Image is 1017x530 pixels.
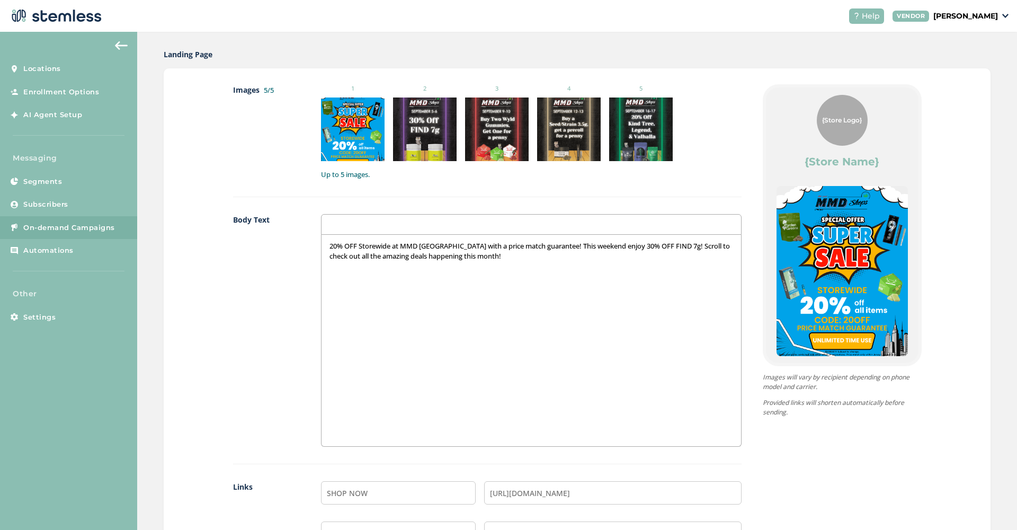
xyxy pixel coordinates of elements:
[8,5,102,26] img: logo-dark-0685b13c.svg
[321,170,741,180] label: Up to 5 images.
[321,98,385,161] img: uylE8ZrthdAAAAABJRU5ErkJggg==
[834,363,850,378] button: Item 2
[763,398,922,417] p: Provided links will shorten automatically before sending.
[23,223,115,233] span: On-demand Campaigns
[321,84,385,93] small: 1
[23,87,99,98] span: Enrollment Options
[763,373,922,392] p: Images will vary by recipient depending on phone model and carrier.
[818,363,834,378] button: Item 1
[23,245,74,256] span: Automations
[822,116,862,125] span: {Store Logo}
[609,98,673,161] img: J+E9MyBKRWwAAAABJRU5ErkJggg==
[805,154,879,169] label: {Store Name}
[853,13,860,19] img: icon-help-white-03924b79.svg
[802,363,818,378] button: Item 0
[1002,14,1009,18] img: icon_down-arrow-small-66adaf34.svg
[537,98,601,161] img: yrmmAPv3Mr+B93vqSpmPDsbwAAAABJRU5ErkJggg==
[866,363,882,378] button: Item 4
[321,481,476,505] input: Enter Label
[862,11,880,22] span: Help
[537,84,601,93] small: 4
[609,84,673,93] small: 5
[23,110,82,120] span: AI Agent Setup
[23,312,56,323] span: Settings
[393,84,457,93] small: 2
[465,84,529,93] small: 3
[164,49,212,60] label: Landing Page
[777,186,908,356] img: uylE8ZrthdAAAAABJRU5ErkJggg==
[850,363,866,378] button: Item 3
[23,176,62,187] span: Segments
[484,481,742,505] input: Enter Link 1 e.g. https://www.google.com
[23,199,68,210] span: Subscribers
[115,41,128,50] img: icon-arrow-back-accent-c549486e.svg
[393,98,457,161] img: rcyV60Y4S9Ma3vkDuYkjfA229OEAAAAASUVORK5CYII=
[264,85,274,95] label: 5/5
[329,241,733,261] p: 20% OFF Storewide at MMD [GEOGRAPHIC_DATA] with a price match guarantee! This weekend enjoy 30% O...
[233,84,300,180] label: Images
[933,11,998,22] p: [PERSON_NAME]
[465,98,529,161] img: EdHMiaAAAAAElFTkSuQmCC
[23,64,61,74] span: Locations
[893,11,929,22] div: VENDOR
[964,479,1017,530] iframe: Chat Widget
[233,214,300,447] label: Body Text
